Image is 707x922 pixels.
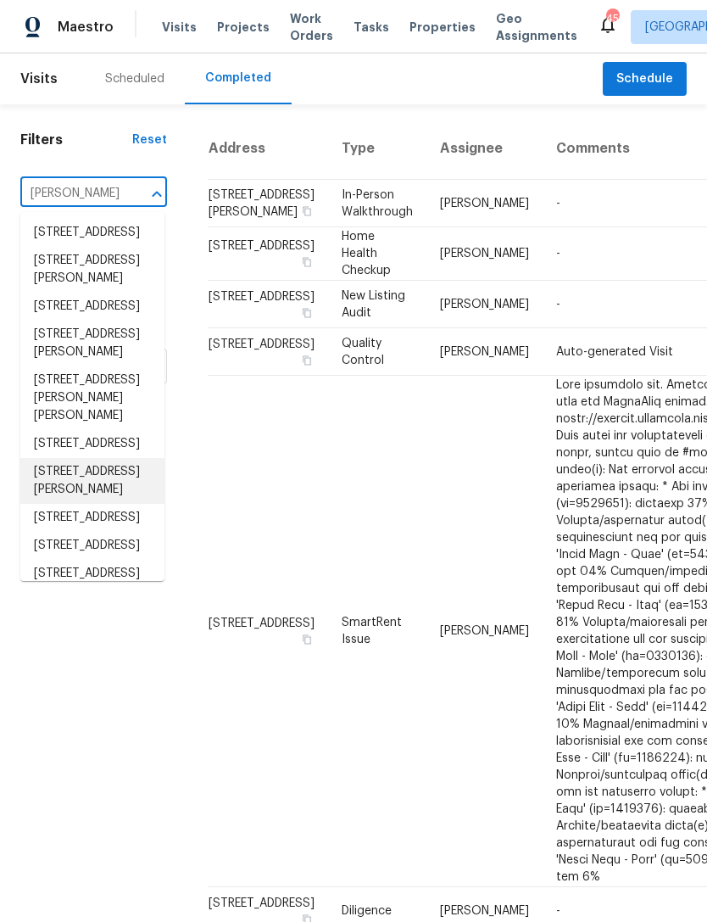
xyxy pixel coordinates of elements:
[426,281,543,328] td: [PERSON_NAME]
[208,227,328,281] td: [STREET_ADDRESS]
[603,62,687,97] button: Schedule
[606,10,618,27] div: 45
[20,131,132,148] h1: Filters
[208,118,328,180] th: Address
[162,19,197,36] span: Visits
[20,560,164,588] li: [STREET_ADDRESS]
[20,181,120,207] input: Search for an address...
[20,366,164,430] li: [STREET_ADDRESS][PERSON_NAME][PERSON_NAME]
[20,321,164,366] li: [STREET_ADDRESS][PERSON_NAME]
[58,19,114,36] span: Maestro
[217,19,270,36] span: Projects
[20,532,164,560] li: [STREET_ADDRESS]
[299,204,315,219] button: Copy Address
[328,227,426,281] td: Home Health Checkup
[328,376,426,887] td: SmartRent Issue
[132,131,167,148] div: Reset
[20,293,164,321] li: [STREET_ADDRESS]
[208,281,328,328] td: [STREET_ADDRESS]
[409,19,476,36] span: Properties
[20,430,164,458] li: [STREET_ADDRESS]
[20,504,164,532] li: [STREET_ADDRESS]
[20,219,164,247] li: [STREET_ADDRESS]
[426,118,543,180] th: Assignee
[20,247,164,293] li: [STREET_ADDRESS][PERSON_NAME]
[426,180,543,227] td: [PERSON_NAME]
[20,458,164,504] li: [STREET_ADDRESS][PERSON_NAME]
[105,70,164,87] div: Scheduled
[426,376,543,887] td: [PERSON_NAME]
[426,328,543,376] td: [PERSON_NAME]
[616,69,673,90] span: Schedule
[290,10,333,44] span: Work Orders
[426,227,543,281] td: [PERSON_NAME]
[299,305,315,321] button: Copy Address
[205,70,271,87] div: Completed
[20,60,58,98] span: Visits
[208,328,328,376] td: [STREET_ADDRESS]
[208,376,328,887] td: [STREET_ADDRESS]
[299,632,315,647] button: Copy Address
[353,21,389,33] span: Tasks
[299,353,315,368] button: Copy Address
[328,328,426,376] td: Quality Control
[496,10,577,44] span: Geo Assignments
[145,182,169,206] button: Close
[328,118,426,180] th: Type
[299,254,315,270] button: Copy Address
[208,180,328,227] td: [STREET_ADDRESS][PERSON_NAME]
[328,281,426,328] td: New Listing Audit
[328,180,426,227] td: In-Person Walkthrough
